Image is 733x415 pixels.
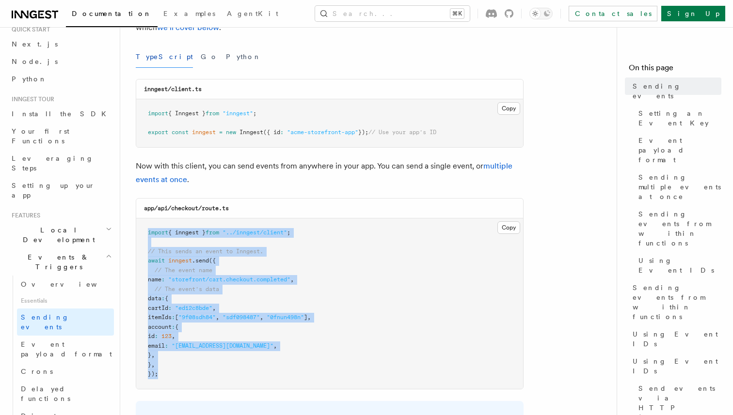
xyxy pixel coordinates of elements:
span: Using Event IDs [638,256,721,275]
a: Sending multiple events at once [635,169,721,205]
span: "inngest" [223,110,253,117]
a: Sending events [17,308,114,336]
span: : [161,295,165,302]
a: Next.js [8,35,114,53]
span: Setting an Event Key [638,108,721,128]
span: ({ id [263,129,280,136]
span: "acme-storefront-app" [287,129,358,136]
span: "storefront/cart.checkout.completed" [168,276,290,283]
span: account [148,323,172,330]
span: data [148,295,161,302]
span: { [165,295,168,302]
span: [ [175,314,178,321]
span: "0fnun498n" [267,314,304,321]
span: Sending events from within functions [638,209,721,248]
code: app/api/checkout/route.ts [144,205,229,212]
button: Local Development [8,221,114,248]
a: Delayed functions [17,380,114,407]
button: Copy [497,102,520,115]
span: Examples [163,10,215,17]
span: ; [253,110,256,117]
a: Install the SDK [8,105,114,123]
span: Sending multiple events at once [638,172,721,201]
a: Setting an Event Key [635,105,721,132]
span: // The event name [155,267,212,274]
a: Using Event IDs [635,252,721,279]
span: "9f08sdh84" [178,314,216,321]
span: "[EMAIL_ADDRESS][DOMAIN_NAME]" [172,342,273,349]
span: Quick start [8,26,50,33]
a: Setting up your app [8,177,114,204]
span: Node.js [12,58,58,65]
span: , [216,314,219,321]
span: Delayed functions [21,385,70,402]
kbd: ⌘K [450,9,464,18]
span: email [148,342,165,349]
span: : [172,314,175,321]
span: Using Event IDs [633,356,721,376]
button: TypeScript [136,46,193,68]
span: export [148,129,168,136]
a: Your first Functions [8,123,114,150]
a: Leveraging Steps [8,150,114,177]
span: : [165,342,168,349]
button: Python [226,46,261,68]
span: , [273,342,277,349]
span: Python [12,75,47,83]
a: Using Event IDs [629,353,721,380]
span: from [206,229,219,236]
span: = [219,129,223,136]
span: // Use your app's ID [368,129,436,136]
span: // The event's data [155,286,219,292]
span: await [148,257,165,264]
span: 123 [161,333,172,339]
span: Event payload format [638,136,721,165]
span: : [155,333,158,339]
span: name [148,276,161,283]
span: Sending events [633,81,721,101]
code: inngest/client.ts [144,86,202,92]
button: Toggle dark mode [529,8,553,19]
span: Sending events [21,313,69,331]
a: Crons [17,363,114,380]
p: Now with this client, you can send events from anywhere in your app. You can send a single event,... [136,159,524,186]
span: id [148,333,155,339]
span: : [168,305,172,311]
span: , [260,314,263,321]
h4: On this page [629,62,721,77]
button: Go [201,46,218,68]
a: Event payload format [635,132,721,169]
span: Event payload format [21,340,112,358]
span: Setting up your app [12,182,95,199]
span: , [290,276,294,283]
span: Features [8,212,40,219]
a: Sending events from within functions [629,279,721,325]
span: , [172,333,175,339]
span: Inngest tour [8,95,54,103]
span: , [151,361,155,368]
span: AgentKit [227,10,278,17]
a: Sending events [629,77,721,105]
span: "ed12c8bde" [175,305,212,311]
span: Sending events from within functions [633,283,721,322]
span: { Inngest } [168,110,206,117]
span: new [226,129,236,136]
a: Python [8,70,114,88]
a: multiple events at once [136,161,512,184]
span: "../inngest/client" [223,229,287,236]
span: Your first Functions [12,127,69,145]
span: Crons [21,368,53,375]
span: ({ [209,257,216,264]
span: Overview [21,280,121,288]
span: // This sends an event to Inngest. [148,248,263,255]
a: AgentKit [221,3,284,26]
span: , [307,314,311,321]
span: Next.js [12,40,58,48]
a: Sending events from within functions [635,205,721,252]
span: from [206,110,219,117]
span: ; [287,229,290,236]
span: , [212,305,216,311]
span: { [175,323,178,330]
a: Overview [17,276,114,293]
span: { inngest } [168,229,206,236]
